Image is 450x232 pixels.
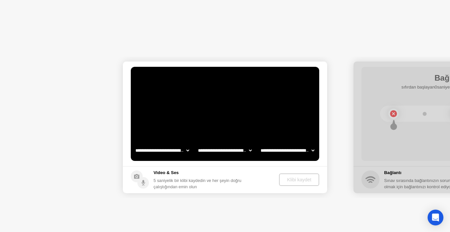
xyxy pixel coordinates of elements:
div: Klibi kaydet [282,177,317,182]
select: Available cameras [134,144,190,157]
h5: Video & Ses [154,169,241,176]
button: Klibi kaydet [279,173,319,186]
select: Available microphones [259,144,316,157]
div: 5 saniyelik bir klibi kaydedin ve her şeyin doğru çalıştığından emin olun [154,177,241,190]
div: Open Intercom Messenger [428,210,443,225]
select: Available speakers [197,144,253,157]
